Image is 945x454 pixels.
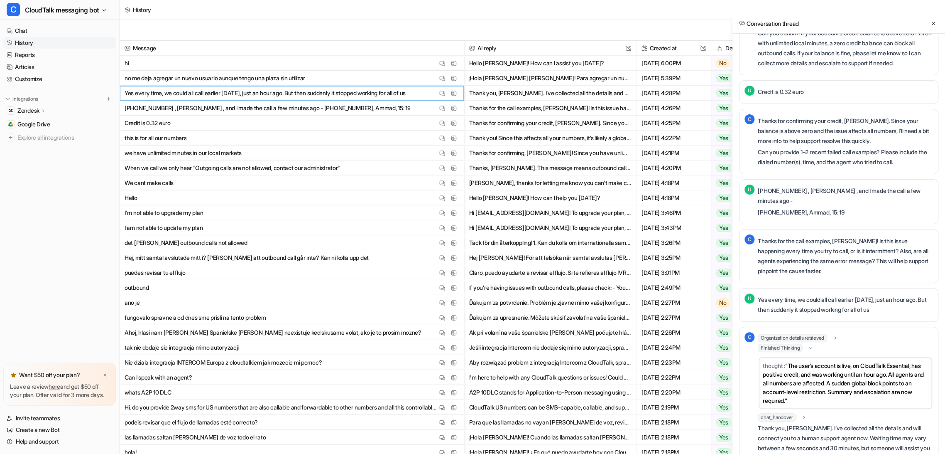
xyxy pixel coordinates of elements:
[640,400,708,415] span: [DATE] 2:19PM
[758,295,933,315] p: Yes every time, we could all call earlier [DATE], just an hour ago. But then suddenly it stopped ...
[469,86,631,101] button: Thank you, [PERSON_NAME]. I’ve collected all the details and will connect you to a human support ...
[716,179,731,187] span: Yes
[716,164,731,172] span: Yes
[3,436,116,447] a: Help and support
[469,235,631,250] button: Tack för din återkoppling! 1. Kan du kolla om internationella samtal är aktiverade under Konto > ...
[640,355,708,370] span: [DATE] 2:23PM
[711,146,762,160] button: Yes
[125,71,305,86] p: no me deja agregar un nuevo usuario aunque tengo una plaza sin utilizar
[716,239,731,247] span: Yes
[125,430,266,445] p: las llamadas saltan [PERSON_NAME] de voz todo el rato
[640,295,708,310] span: [DATE] 2:27PM
[125,160,340,175] p: When we call we only hear "Outgoing calls are not allowed, contact our administrator"
[640,86,708,101] span: [DATE] 4:28PM
[640,385,708,400] span: [DATE] 2:20PM
[125,385,171,400] p: whats A2P 10 DLC
[744,332,754,342] span: C
[716,89,731,97] span: Yes
[716,74,731,82] span: Yes
[711,56,762,71] button: No
[125,190,137,205] p: Hello
[744,294,754,303] span: U
[716,299,730,307] span: No
[125,370,192,385] p: Can I speak with an agent?
[640,370,708,385] span: [DATE] 2:22PM
[716,224,731,232] span: Yes
[103,373,108,378] img: x
[125,116,171,131] p: Credit is 0.32 euro
[640,340,708,355] span: [DATE] 2:24PM
[758,207,933,217] p: [PHONE_NUMBER], Ammad, 15: 19
[125,355,322,370] p: Nie dziala integracja INTERCOM Europa z cloudtalkiem jak mozecie mi pomoc?
[711,175,762,190] button: Yes
[469,370,631,385] button: I'm here to help with any CloudTalk questions or issues! Could you let me know what you need help...
[744,185,754,195] span: U
[640,265,708,280] span: [DATE] 3:01PM
[716,388,731,397] span: Yes
[10,372,17,378] img: star
[3,132,116,143] a: Explore all integrations
[3,37,116,49] a: History
[716,433,731,442] span: Yes
[125,250,369,265] p: Hej, mitt samtal avslutade mitt i? [PERSON_NAME] att outbound call går inte? Kan ni kolla upp det
[711,101,762,116] button: Yes
[640,325,708,340] span: [DATE] 2:26PM
[640,280,708,295] span: [DATE] 2:49PM
[711,86,762,101] button: Yes
[716,59,730,67] span: No
[125,205,203,220] p: I'm not able to upgrade my plan
[469,385,631,400] button: A2P 10DLC stands for Application-to-Person messaging using a 10-digit long code (standard US phon...
[711,355,762,370] button: Yes
[711,295,762,310] button: No
[711,160,762,175] button: Yes
[758,28,933,68] p: Can you confirm if your account’s credit balance is above zero? Even with unlimited local minutes...
[640,250,708,265] span: [DATE] 3:25PM
[640,56,708,71] span: [DATE] 6:00PM
[716,343,731,352] span: Yes
[469,295,631,310] button: Ďakujem za potvrdenie. Problém je zjavne mimo vašej konfigurácie a eskalujem ho našej podpore. Od...
[125,325,421,340] p: Ahoj, hlasi nam [PERSON_NAME] Spanielske [PERSON_NAME] neexistuje ked skusame volat, ako je to pr...
[125,146,242,160] p: we have unlimited minutes in our local markets
[763,362,785,369] span: thought :
[640,235,708,250] span: [DATE] 3:26PM
[469,250,631,265] button: Hej [PERSON_NAME]! För att felsöka när samtal avslutas [PERSON_NAME] när utgående samtal inte fun...
[469,265,631,280] button: Claro, puedo ayudarte a revisar el flujo. Si te refieres al flujo IVR, recuerda: - Las llamadas e...
[758,344,803,352] span: Finished Thinking
[125,310,266,325] p: fungovalo spravne a od dnes sme prisli na tento problem
[711,280,762,295] button: Yes
[640,160,708,175] span: [DATE] 4:20PM
[716,149,731,157] span: Yes
[125,265,186,280] p: puedes revisar tu el flujo
[725,41,752,56] h2: Deflection
[469,400,631,415] button: CloudTalk US numbers can be SMS-capable, callable, and support call forwarding. Two-way SMS is av...
[711,190,762,205] button: Yes
[125,101,410,116] p: [PHONE_NUMBER] , [PERSON_NAME] , and I made the call a few minutes ago - [PHONE_NUMBER], Ammad, 1...
[3,95,41,103] button: Integrations
[711,310,762,325] button: Yes
[640,116,708,131] span: [DATE] 4:25PM
[640,146,708,160] span: [DATE] 4:21PM
[10,382,109,399] p: Leave a review and get $50 off your plan. Offer valid for 3 more days.
[640,415,708,430] span: [DATE] 2:18PM
[125,235,247,250] p: det [PERSON_NAME] outbound calls not allowed
[711,370,762,385] button: Yes
[3,25,116,37] a: Chat
[711,400,762,415] button: Yes
[17,131,113,144] span: Explore all integrations
[758,334,827,342] span: Organization details retrieved
[468,41,633,56] span: AI reply
[7,133,15,142] img: explore all integrations
[640,190,708,205] span: [DATE] 4:18PM
[469,71,631,86] button: ¡Hola [PERSON_NAME] [PERSON_NAME]! Para agregar un nuevo usuario en CloudTalk, asegúrate de cumpl...
[711,131,762,146] button: Yes
[716,284,731,292] span: Yes
[19,371,80,379] p: Want $50 off your plan?
[25,4,99,16] span: CloudTalk messaging bot
[758,147,933,167] p: Can you provide 1–2 recent failed call examples? Please include the dialed number(s), time, and t...
[8,122,13,127] img: Google Drive
[3,73,116,85] a: Customize
[758,116,933,146] p: Thanks for confirming your credit, [PERSON_NAME]. Since your balance is above zero and the issue ...
[469,190,631,205] button: Hello [PERSON_NAME]! How can I help you [DATE]?
[711,340,762,355] button: Yes
[125,415,258,430] p: podeis revisar que el flujo de llamadas esté correcto?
